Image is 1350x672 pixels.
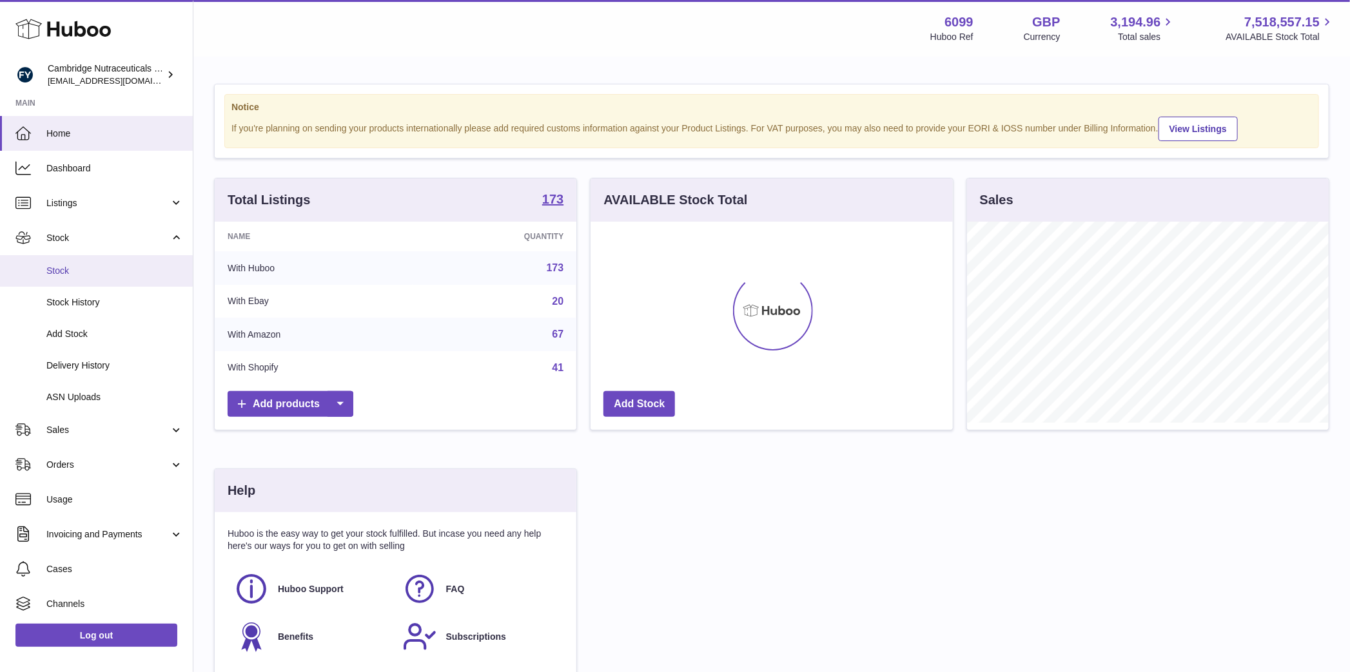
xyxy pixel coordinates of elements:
a: Subscriptions [402,619,558,654]
span: Home [46,128,183,140]
span: Benefits [278,631,313,643]
strong: GBP [1032,14,1060,31]
td: With Ebay [215,285,413,318]
span: Listings [46,197,170,209]
a: 3,194.96 Total sales [1111,14,1176,43]
a: Add Stock [603,391,675,418]
a: 67 [553,329,564,340]
h3: AVAILABLE Stock Total [603,191,747,209]
a: View Listings [1159,117,1238,141]
a: Add products [228,391,353,418]
td: With Amazon [215,318,413,351]
span: Stock History [46,296,183,309]
span: Invoicing and Payments [46,528,170,541]
span: Channels [46,598,183,610]
a: 173 [547,262,564,273]
span: Dashboard [46,162,183,175]
span: Subscriptions [446,631,506,643]
p: Huboo is the easy way to get your stock fulfilled. But incase you need any help here's our ways f... [228,528,563,552]
span: Add Stock [46,328,183,340]
th: Quantity [413,222,576,251]
td: With Huboo [215,251,413,285]
span: Cases [46,563,183,575]
a: 20 [553,296,564,307]
th: Name [215,222,413,251]
a: 41 [553,362,564,373]
div: If you're planning on sending your products internationally please add required customs informati... [231,115,1312,141]
span: ASN Uploads [46,391,183,403]
span: Usage [46,494,183,506]
h3: Sales [980,191,1013,209]
h3: Total Listings [228,191,311,209]
a: FAQ [402,571,558,606]
span: Sales [46,424,170,436]
span: Stock [46,265,183,277]
strong: 173 [542,193,563,206]
div: Cambridge Nutraceuticals Ltd [48,62,164,87]
a: Huboo Support [234,571,389,606]
a: Benefits [234,619,389,654]
strong: 6099 [944,14,973,31]
a: 173 [542,193,563,208]
span: 3,194.96 [1111,14,1161,31]
td: With Shopify [215,351,413,385]
div: Huboo Ref [930,31,973,43]
span: FAQ [446,583,465,595]
strong: Notice [231,101,1312,113]
span: Stock [46,232,170,244]
h3: Help [228,482,255,499]
span: Total sales [1118,31,1175,43]
img: huboo@camnutra.com [15,65,35,84]
span: [EMAIL_ADDRESS][DOMAIN_NAME] [48,75,190,86]
a: 7,518,557.15 AVAILABLE Stock Total [1226,14,1335,43]
div: Currency [1024,31,1061,43]
span: Delivery History [46,360,183,372]
span: Huboo Support [278,583,344,595]
span: AVAILABLE Stock Total [1226,31,1335,43]
a: Log out [15,624,177,647]
span: Orders [46,459,170,471]
span: 7,518,557.15 [1244,14,1320,31]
